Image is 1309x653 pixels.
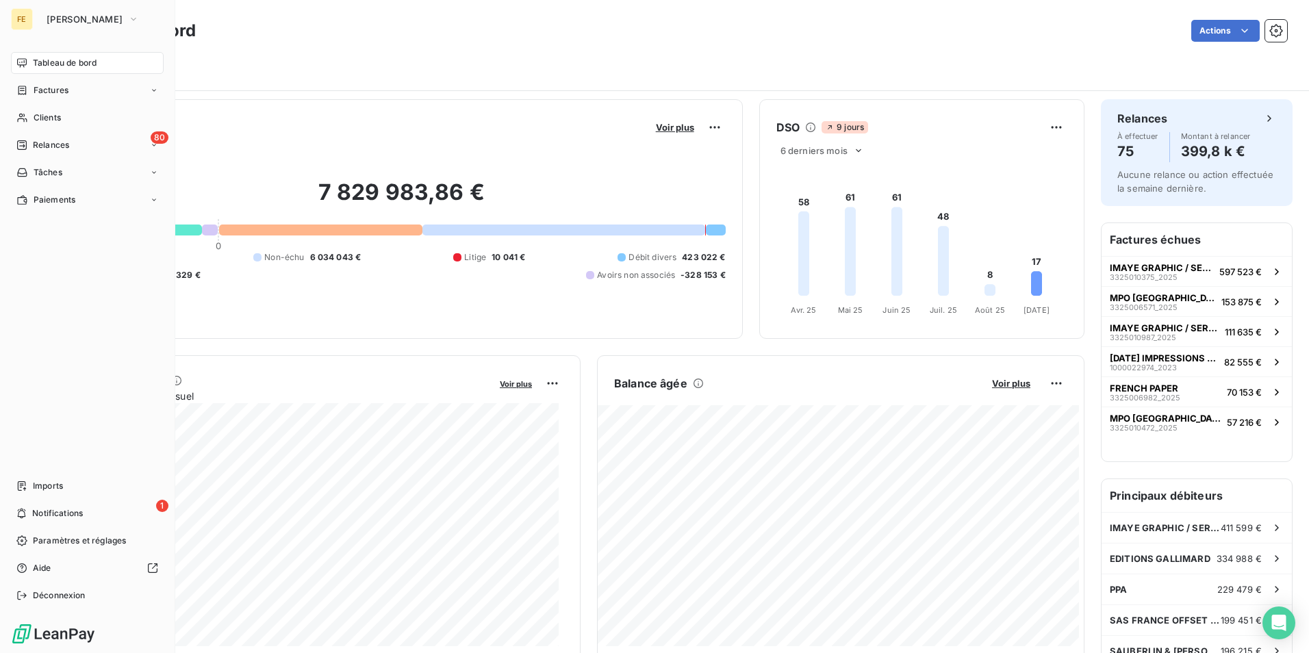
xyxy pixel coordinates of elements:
span: Avoirs non associés [597,269,675,281]
span: Notifications [32,507,83,520]
h6: Factures échues [1102,223,1292,256]
span: Chiffre d'affaires mensuel [77,389,490,403]
div: FE [11,8,33,30]
h6: DSO [776,119,800,136]
div: Open Intercom Messenger [1262,606,1295,639]
span: PPA [1110,584,1127,595]
button: [DATE] IMPRESSIONS NE PLUS UTILI1000022974_202382 555 € [1102,346,1292,376]
span: Relances [33,139,69,151]
button: Voir plus [652,121,698,133]
span: 3325010472_2025 [1110,424,1178,432]
button: FRENCH PAPER3325006982_202570 153 € [1102,376,1292,407]
tspan: Juin 25 [882,305,911,315]
span: 10 041 € [492,251,525,264]
span: Voir plus [500,379,532,389]
button: Actions [1191,20,1260,42]
h6: Principaux débiteurs [1102,479,1292,512]
span: 3325010375_2025 [1110,273,1178,281]
span: Déconnexion [33,589,86,602]
button: IMAYE GRAPHIC / SERVICE COMPTA3325010375_2025597 523 € [1102,256,1292,286]
span: Tableau de bord [33,57,97,69]
span: 80 [151,131,168,144]
button: IMAYE GRAPHIC / SERVICE COMPTA3325010987_2025111 635 € [1102,316,1292,346]
span: 3325006571_2025 [1110,303,1178,311]
span: EDITIONS GALLIMARD [1110,553,1210,564]
span: IMAYE GRAPHIC / SERVICE COMPTA [1110,522,1221,533]
span: Litige [464,251,486,264]
h2: 7 829 983,86 € [77,179,726,220]
span: 3325010987_2025 [1110,333,1176,342]
span: 0 [216,240,221,251]
h4: 75 [1117,140,1158,162]
span: IMAYE GRAPHIC / SERVICE COMPTA [1110,322,1219,333]
span: FRENCH PAPER [1110,383,1178,394]
span: Aucune relance ou action effectuée la semaine dernière. [1117,169,1273,194]
span: 1000022974_2023 [1110,363,1177,372]
span: 9 jours [822,121,868,133]
span: 199 451 € [1221,615,1262,626]
span: Factures [34,84,68,97]
span: Débit divers [628,251,676,264]
span: 229 479 € [1217,584,1262,595]
button: MPO [GEOGRAPHIC_DATA]3325010472_202557 216 € [1102,407,1292,437]
tspan: Juil. 25 [930,305,957,315]
span: Paiements [34,194,75,206]
tspan: Mai 25 [837,305,863,315]
tspan: [DATE] [1024,305,1050,315]
span: 1 [156,500,168,512]
span: À effectuer [1117,132,1158,140]
span: Imports [33,480,63,492]
span: [DATE] IMPRESSIONS NE PLUS UTILI [1110,353,1219,363]
span: Voir plus [656,122,694,133]
span: 334 988 € [1217,553,1262,564]
button: Voir plus [988,377,1034,389]
span: SAS FRANCE OFFSET TYPO-FOT [1110,615,1221,626]
img: Logo LeanPay [11,623,96,645]
span: 153 875 € [1221,296,1262,307]
span: 57 216 € [1227,417,1262,428]
span: MPO [GEOGRAPHIC_DATA] [1110,413,1221,424]
span: 597 523 € [1219,266,1262,277]
span: MPO [GEOGRAPHIC_DATA] [1110,292,1216,303]
span: 70 153 € [1227,387,1262,398]
span: 411 599 € [1221,522,1262,533]
span: IMAYE GRAPHIC / SERVICE COMPTA [1110,262,1214,273]
span: 423 022 € [682,251,725,264]
button: MPO [GEOGRAPHIC_DATA]3325006571_2025153 875 € [1102,286,1292,316]
tspan: Avr. 25 [791,305,816,315]
span: Tâches [34,166,62,179]
span: 111 635 € [1225,326,1262,337]
span: 82 555 € [1224,357,1262,368]
span: Aide [33,562,51,574]
span: 6 034 043 € [310,251,361,264]
h4: 399,8 k € [1181,140,1251,162]
a: Aide [11,557,164,579]
span: [PERSON_NAME] [47,14,123,25]
span: Voir plus [992,378,1030,389]
span: 3325006982_2025 [1110,394,1180,402]
span: Montant à relancer [1181,132,1251,140]
h6: Balance âgée [614,375,687,392]
tspan: Août 25 [975,305,1005,315]
span: Paramètres et réglages [33,535,126,547]
span: Non-échu [264,251,304,264]
span: -328 153 € [681,269,726,281]
h6: Relances [1117,110,1167,127]
button: Voir plus [496,377,536,389]
span: 6 derniers mois [780,145,848,156]
span: Clients [34,112,61,124]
